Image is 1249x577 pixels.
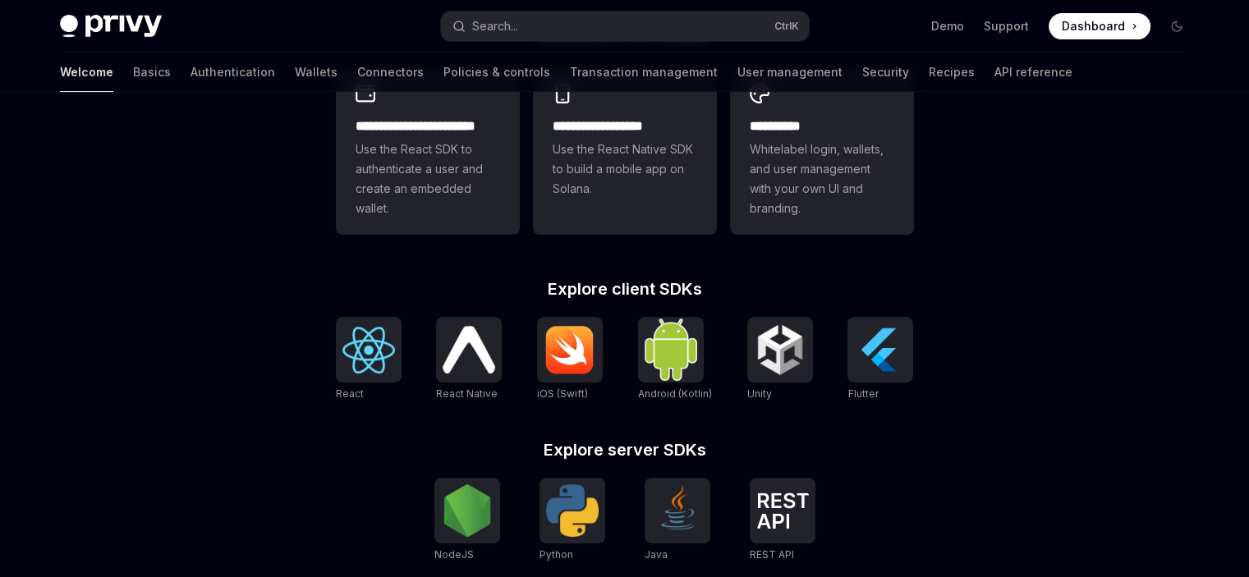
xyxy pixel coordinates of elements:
div: Search... [472,16,518,36]
span: REST API [750,548,794,561]
a: UnityUnity [747,317,813,402]
span: Whitelabel login, wallets, and user management with your own UI and branding. [750,140,894,218]
a: User management [737,53,843,92]
span: Use the React Native SDK to build a mobile app on Solana. [553,140,697,199]
a: Dashboard [1049,13,1150,39]
button: Toggle dark mode [1164,13,1190,39]
span: React [336,387,364,400]
img: React [342,327,395,373]
a: FlutterFlutter [847,317,913,402]
span: Use the React SDK to authenticate a user and create an embedded wallet. [356,140,500,218]
a: Transaction management [570,53,718,92]
a: Policies & controls [443,53,550,92]
span: Android (Kotlin) [638,387,712,400]
a: ReactReact [336,317,402,402]
a: Recipes [929,53,975,92]
a: Support [984,18,1029,34]
h2: Explore server SDKs [336,442,914,458]
a: Welcome [60,53,113,92]
span: iOS (Swift) [537,387,588,400]
span: Flutter [847,387,878,400]
span: Unity [747,387,772,400]
a: API reference [994,53,1072,92]
a: iOS (Swift)iOS (Swift) [537,317,603,402]
a: Authentication [191,53,275,92]
img: Android (Kotlin) [645,318,697,380]
img: Flutter [854,323,907,376]
span: Java [645,548,668,561]
a: Security [862,53,909,92]
img: Python [546,484,599,537]
img: Unity [754,323,806,376]
img: NodeJS [441,484,494,537]
img: Java [651,484,704,537]
a: PythonPython [540,478,605,563]
button: Open search [441,11,809,41]
a: React NativeReact Native [436,317,502,402]
a: Android (Kotlin)Android (Kotlin) [638,317,712,402]
span: NodeJS [434,548,474,561]
img: REST API [756,492,809,529]
img: iOS (Swift) [544,325,596,374]
span: Python [540,548,573,561]
img: React Native [443,326,495,373]
span: Ctrl K [774,20,799,33]
a: JavaJava [645,478,710,563]
a: REST APIREST API [750,478,815,563]
a: **** *****Whitelabel login, wallets, and user management with your own UI and branding. [730,67,914,235]
img: dark logo [60,15,162,38]
a: Connectors [357,53,424,92]
span: Dashboard [1062,18,1125,34]
a: Basics [133,53,171,92]
span: React Native [436,387,498,400]
a: Demo [931,18,964,34]
h2: Explore client SDKs [336,281,914,297]
a: NodeJSNodeJS [434,478,500,563]
a: **** **** **** ***Use the React Native SDK to build a mobile app on Solana. [533,67,717,235]
a: Wallets [295,53,338,92]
